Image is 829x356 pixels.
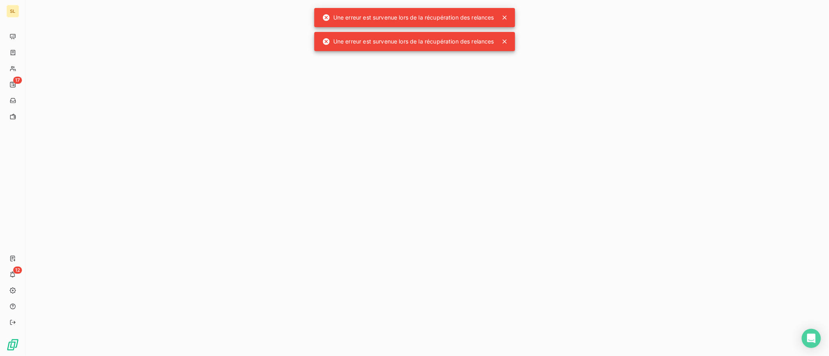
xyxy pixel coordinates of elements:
span: 17 [13,77,22,84]
div: SL [6,5,19,18]
div: Une erreur est survenue lors de la récupération des relances [322,10,494,25]
div: Une erreur est survenue lors de la récupération des relances [322,34,494,49]
img: Logo LeanPay [6,338,19,351]
span: 12 [13,267,22,274]
div: Open Intercom Messenger [802,329,821,348]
